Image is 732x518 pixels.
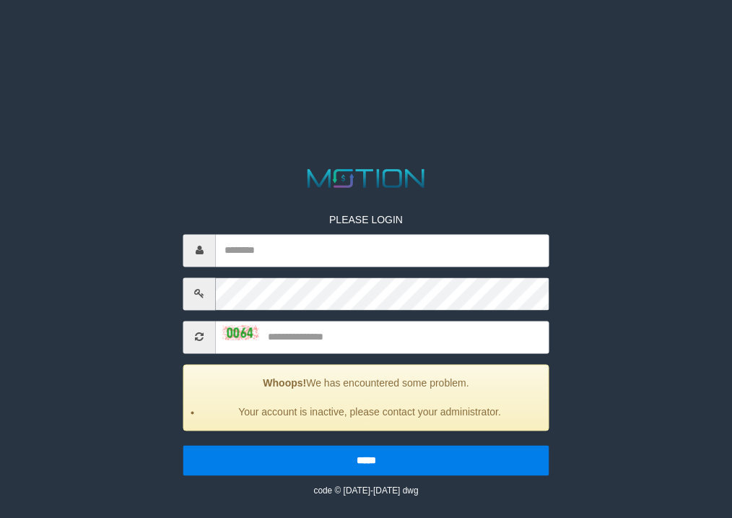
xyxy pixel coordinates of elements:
[302,165,430,191] img: MOTION_logo.png
[183,364,549,431] div: We has encountered some problem.
[263,377,306,389] strong: Whoops!
[223,326,259,340] img: captcha
[183,212,549,227] p: PLEASE LOGIN
[202,405,538,419] li: Your account is inactive, please contact your administrator.
[313,485,418,496] small: code © [DATE]-[DATE] dwg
